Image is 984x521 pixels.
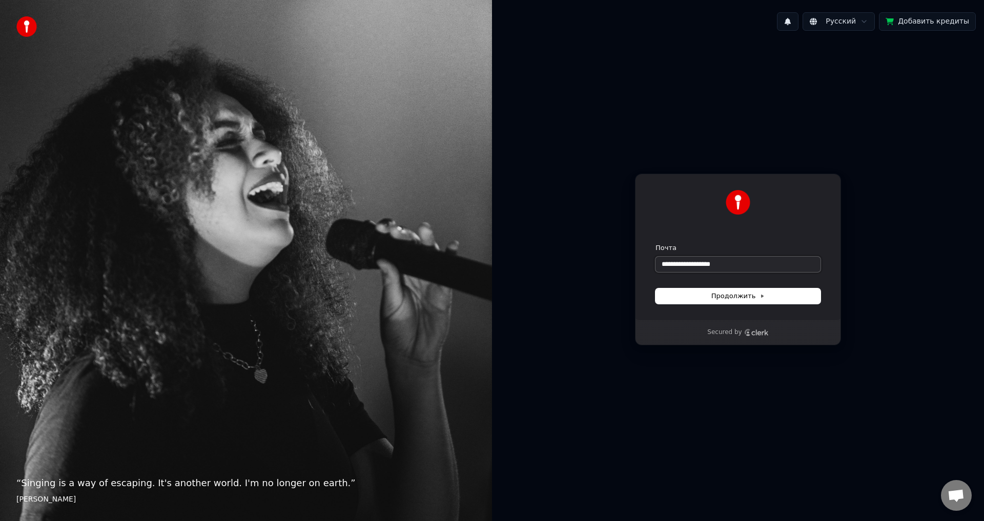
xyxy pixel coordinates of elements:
[16,16,37,37] img: youka
[707,328,742,337] p: Secured by
[655,288,821,304] button: Продолжить
[16,494,476,505] footer: [PERSON_NAME]
[16,476,476,490] p: “ Singing is a way of escaping. It's another world. I'm no longer on earth. ”
[941,480,972,511] a: Открытый чат
[744,329,769,336] a: Clerk logo
[879,12,976,31] button: Добавить кредиты
[711,291,765,301] span: Продолжить
[655,243,676,253] label: Почта
[726,190,750,215] img: Youka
